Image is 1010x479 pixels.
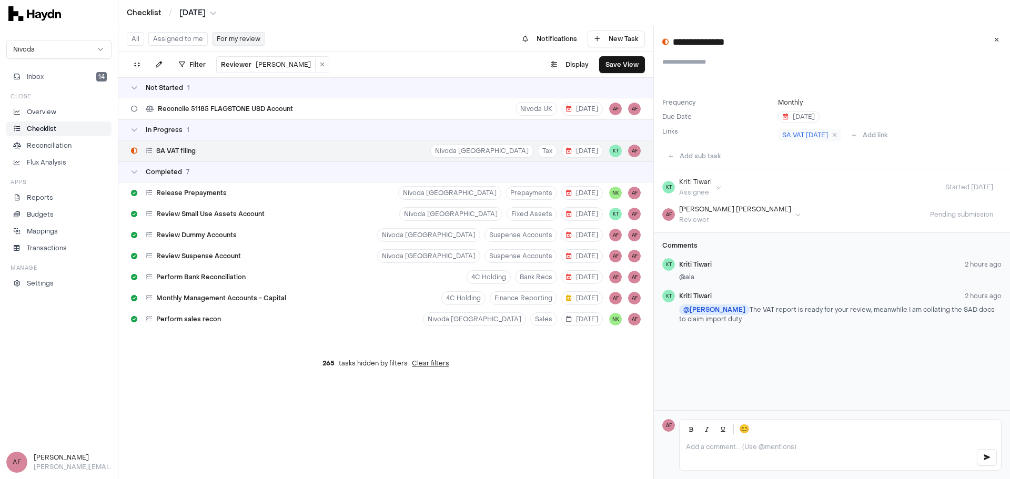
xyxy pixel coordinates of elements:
[146,126,183,134] span: In Progress
[127,8,161,18] a: Checklist
[6,276,112,291] a: Settings
[609,250,622,262] span: AF
[27,279,54,288] p: Settings
[662,290,675,302] span: KT
[566,273,598,281] span: [DATE]
[6,138,112,153] a: Reconciliation
[566,105,598,113] span: [DATE]
[6,105,112,119] a: Overview
[662,258,675,271] span: KT
[679,273,1002,281] p: @ala
[845,127,894,144] button: Add link
[561,249,603,263] button: [DATE]
[212,32,265,46] button: For my review
[148,32,208,46] button: Assigned to me
[715,422,730,436] button: Underline (Ctrl+U)
[506,186,557,200] button: Prepayments
[628,250,641,262] button: AF
[34,453,112,462] h3: [PERSON_NAME]
[609,103,622,115] button: AF
[628,145,641,157] span: AF
[6,69,112,84] button: Inbox14
[6,241,112,256] a: Transactions
[507,207,557,221] button: Fixed Assets
[516,30,583,47] button: Notifications
[679,188,712,197] div: Assignee
[27,243,67,253] p: Transactions
[544,56,595,73] button: Display
[490,291,557,305] button: Finance Reporting
[628,292,641,304] button: AF
[628,208,641,220] button: AF
[628,229,641,241] span: AF
[679,304,1002,323] p: The VAT report is ready for your review, meanwhile I am collating the SAD docs to claim import duty
[27,72,44,81] span: Inbox
[187,84,190,92] span: 1
[566,315,598,323] span: [DATE]
[217,58,316,71] button: Reviewer[PERSON_NAME]
[127,8,216,18] nav: breadcrumb
[662,241,1002,250] h3: Comments
[628,103,641,115] span: AF
[484,228,557,242] button: Suspense Accounts
[561,312,603,326] button: [DATE]
[679,178,712,186] div: Kriti Tiwari
[566,147,598,155] span: [DATE]
[588,30,645,47] button: New Task
[566,210,598,218] span: [DATE]
[609,145,622,157] button: KT
[156,273,246,281] span: Perform Bank Reconciliation
[662,178,721,197] button: KTKriti TiwariAssignee
[8,6,61,21] img: svg+xml,%3c
[679,205,791,213] div: [PERSON_NAME] [PERSON_NAME]
[628,271,641,283] button: AF
[609,187,622,199] button: NK
[561,291,603,305] button: [DATE]
[599,56,645,73] button: Save View
[156,252,241,260] span: Review Suspense Account
[156,210,265,218] span: Review Small Use Assets Account
[662,208,675,221] span: AF
[662,98,774,107] label: Frequency
[679,304,750,315] span: @ [PERSON_NAME]
[679,216,791,224] div: Reviewer
[609,292,622,304] button: AF
[782,131,828,139] span: SA VAT [DATE]
[566,252,598,260] span: [DATE]
[6,190,112,205] a: Reports
[430,144,533,158] button: Nivoda [GEOGRAPHIC_DATA]
[27,158,66,167] p: Flux Analysis
[662,205,801,224] button: AF[PERSON_NAME] [PERSON_NAME]Reviewer
[377,249,480,263] button: Nivoda [GEOGRAPHIC_DATA]
[609,229,622,241] button: AF
[662,419,675,432] span: AF
[566,294,598,302] span: [DATE]
[156,294,286,302] span: Monthly Management Accounts - Capital
[156,231,237,239] span: Review Dummy Accounts
[922,210,1002,219] span: Pending submission
[118,351,653,376] div: tasks hidden by filters
[679,260,712,269] span: Kriti Tiwari
[662,148,727,165] button: Add sub task
[561,207,603,221] button: [DATE]
[628,313,641,325] button: AF
[11,93,31,100] h3: Close
[186,168,189,176] span: 7
[609,313,622,325] button: NK
[561,144,603,158] button: [DATE]
[322,359,335,368] span: 265
[609,208,622,220] button: KT
[179,8,206,18] span: [DATE]
[441,291,486,305] button: 4C Holding
[96,72,107,81] span: 14
[27,227,58,236] p: Mappings
[679,292,712,300] span: Kriti Tiwari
